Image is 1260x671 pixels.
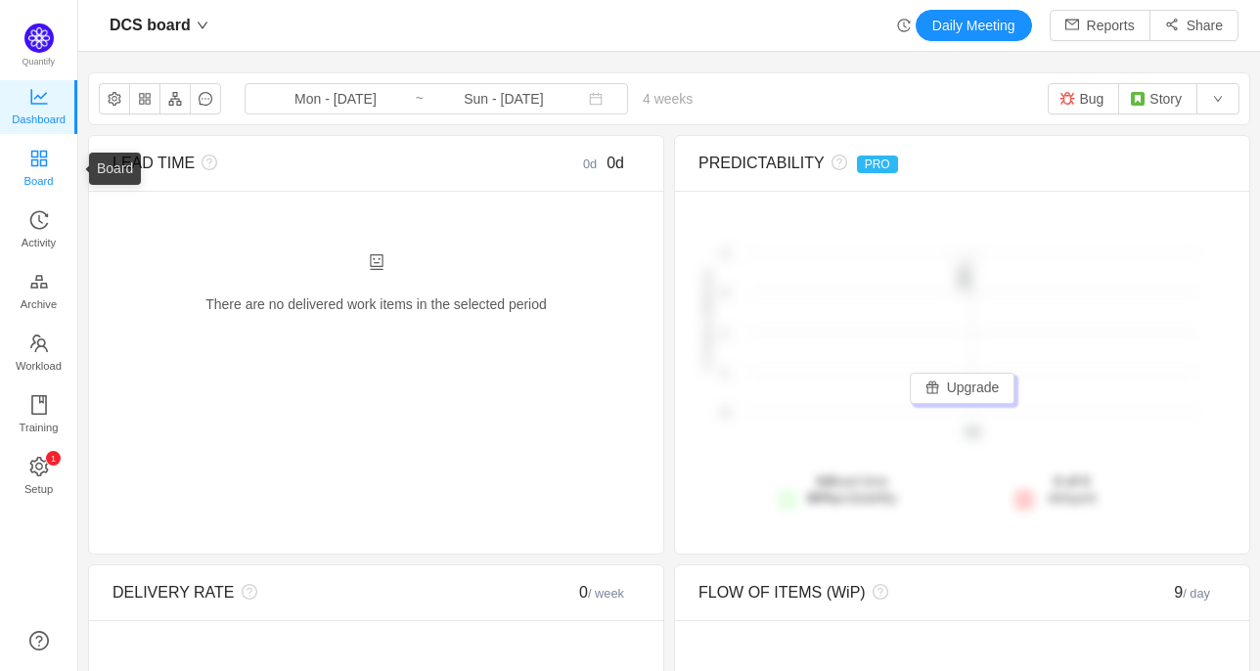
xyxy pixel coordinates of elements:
strong: 0 of 0 [1054,473,1090,489]
strong: 0d [817,473,832,489]
i: icon: appstore [29,149,49,168]
span: PRO [857,156,898,173]
div: 9 [1094,581,1226,604]
span: 0 [579,584,624,601]
span: lead time [807,473,897,506]
button: Story [1118,83,1197,114]
tspan: 1 [722,367,728,379]
i: icon: team [29,334,49,353]
i: icon: calendar [589,92,603,106]
div: DELIVERY RATE [112,581,508,604]
a: icon: settingSetup [29,458,49,497]
a: Archive [29,273,49,312]
a: Training [29,396,49,435]
div: FLOW OF ITEMS (WiP) [698,581,1094,604]
strong: 80% [807,490,834,506]
img: story.svg [1130,91,1146,107]
div: PREDICTABILITY [698,152,1094,175]
small: / week [588,586,624,601]
button: Daily Meeting [916,10,1032,41]
tspan: 1 [722,328,728,339]
i: icon: history [29,210,49,230]
span: Training [19,408,58,447]
div: There are no delivered work items in the selected period [112,253,640,335]
text: # of items delivered [701,271,713,372]
sup: 1 [46,451,61,466]
span: 0d [607,155,624,171]
button: icon: down [1196,83,1239,114]
i: icon: gold [29,272,49,291]
span: Activity [22,223,56,262]
i: icon: question-circle [195,155,217,170]
span: LEAD TIME [112,155,195,171]
span: probability [807,490,897,506]
i: icon: question-circle [825,155,847,170]
button: icon: message [190,83,221,114]
tspan: 0 [722,407,728,419]
button: icon: appstore [129,83,160,114]
span: Workload [16,346,62,385]
img: Quantify [24,23,54,53]
a: Activity [29,211,49,250]
img: 10303 [1059,91,1075,107]
i: icon: question-circle [866,584,888,600]
input: End date [425,88,583,110]
button: icon: share-altShare [1149,10,1238,41]
i: icon: setting [29,457,49,476]
span: DCS board [110,10,191,41]
tspan: 2 [722,288,728,299]
i: icon: robot [369,254,384,270]
p: 1 [50,451,55,466]
a: icon: question-circle [29,631,49,650]
small: / day [1183,586,1210,601]
a: Workload [29,335,49,374]
input: Start date [256,88,415,110]
tspan: 2 [722,247,728,259]
i: icon: book [29,395,49,415]
button: Bug [1048,83,1119,114]
a: Board [29,150,49,189]
tspan: 0d [967,425,979,439]
i: icon: down [197,20,208,31]
button: icon: apartment [159,83,191,114]
a: Dashboard [29,88,49,127]
button: icon: setting [99,83,130,114]
i: icon: question-circle [235,584,257,600]
i: icon: history [897,19,911,32]
i: icon: line-chart [29,87,49,107]
span: Archive [21,285,57,324]
button: icon: mailReports [1050,10,1150,41]
span: 4 weeks [628,91,707,107]
span: Board [24,161,54,201]
span: Dashboard [12,100,66,139]
span: delayed [1048,473,1096,506]
span: Setup [24,470,53,509]
span: Quantify [22,57,56,67]
small: 0d [583,157,607,171]
button: icon: giftUpgrade [910,373,1015,404]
